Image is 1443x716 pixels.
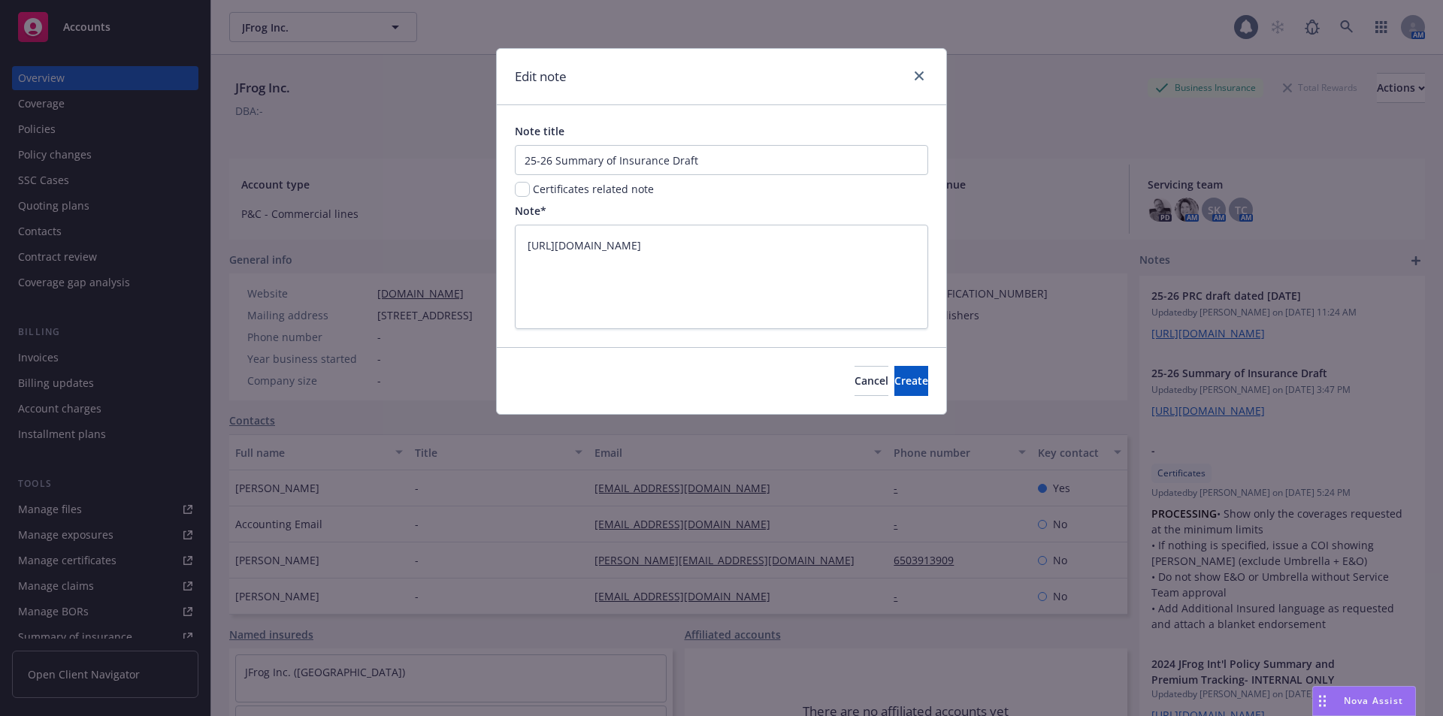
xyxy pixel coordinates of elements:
span: Nova Assist [1344,694,1403,707]
a: close [910,67,928,85]
button: Create [894,366,928,396]
span: Create [894,373,928,388]
div: Drag to move [1313,687,1332,715]
h1: Edit note [515,67,567,86]
span: Cancel [855,373,888,388]
button: Nova Assist [1312,686,1416,716]
span: Certificates related note [533,181,654,197]
span: Note* [515,204,546,218]
button: Cancel [855,366,888,396]
textarea: [URL][DOMAIN_NAME] [515,225,928,329]
span: Note title [515,124,564,138]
